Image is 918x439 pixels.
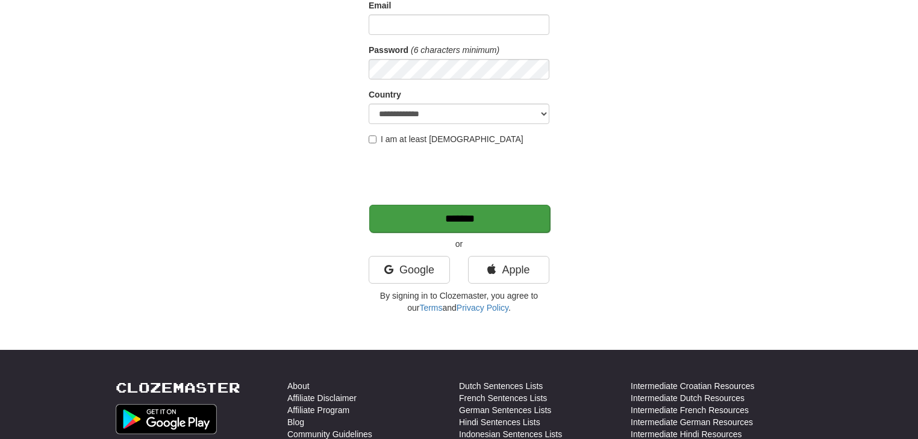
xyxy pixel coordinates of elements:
a: Blog [287,416,304,428]
a: Intermediate French Resources [631,404,749,416]
a: French Sentences Lists [459,392,547,404]
a: Intermediate Croatian Resources [631,380,754,392]
label: Country [369,89,401,101]
a: Intermediate German Resources [631,416,753,428]
p: or [369,238,549,250]
a: Affiliate Disclaimer [287,392,357,404]
a: Google [369,256,450,284]
a: Intermediate Dutch Resources [631,392,745,404]
label: Password [369,44,408,56]
a: Terms [419,303,442,313]
a: Affiliate Program [287,404,349,416]
a: Hindi Sentences Lists [459,416,540,428]
a: Apple [468,256,549,284]
a: About [287,380,310,392]
input: I am at least [DEMOGRAPHIC_DATA] [369,135,376,143]
iframe: reCAPTCHA [369,151,552,198]
a: Clozemaster [116,380,240,395]
label: I am at least [DEMOGRAPHIC_DATA] [369,133,523,145]
a: Privacy Policy [457,303,508,313]
img: Get it on Google Play [116,404,217,434]
em: (6 characters minimum) [411,45,499,55]
a: German Sentences Lists [459,404,551,416]
p: By signing in to Clozemaster, you agree to our and . [369,290,549,314]
a: Dutch Sentences Lists [459,380,543,392]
